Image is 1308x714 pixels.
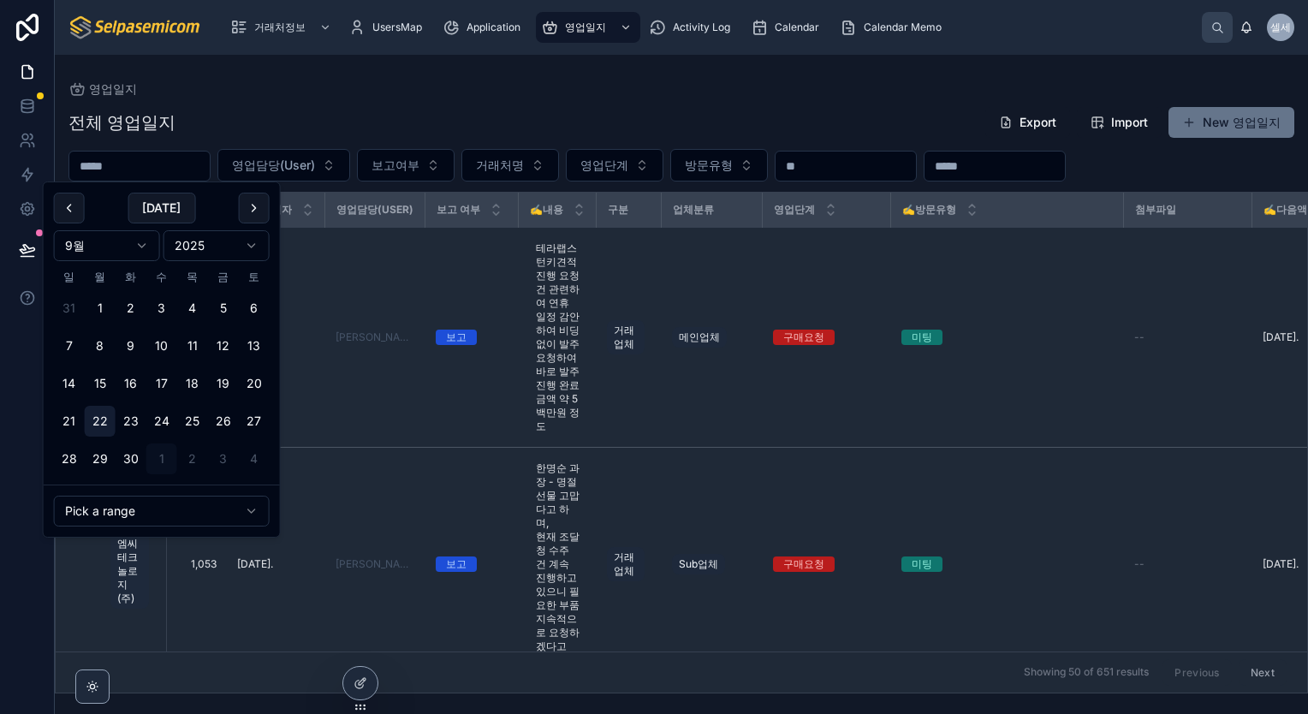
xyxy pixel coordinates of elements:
button: 2025년 8월 31일 일요일 [54,293,85,324]
button: 2025년 9월 24일 수요일 [146,406,177,437]
span: 구분 [608,203,628,217]
button: 2025년 10월 4일 토요일 [239,443,270,474]
a: [DATE]. [237,557,315,571]
button: Select Button [461,149,559,181]
span: 보고 여부 [437,203,480,217]
span: Import [1111,114,1148,131]
span: 첨부파일 [1135,203,1176,217]
button: 2025년 9월 16일 화요일 [116,368,146,399]
div: 보고 [446,556,467,572]
span: Activity Log [673,21,730,34]
th: 금요일 [208,268,239,286]
th: 수요일 [146,268,177,286]
button: Relative time [54,496,270,527]
span: [DATE]. [237,557,273,571]
button: 2025년 9월 22일 월요일 [85,406,116,437]
button: 2025년 9월 7일 일요일 [54,330,85,361]
span: 거래처명 [476,157,524,174]
span: 메인업체 [679,330,720,344]
a: Calendar Memo [835,12,954,43]
a: 거래업체 [607,544,651,585]
a: [PERSON_NAME] [336,557,415,571]
button: 2025년 9월 6일 토요일 [239,293,270,324]
span: 거래처정보 [254,21,306,34]
a: [PERSON_NAME] [336,330,415,344]
span: 한명순 과장 - 명절선물 고맙다고 하며, 현재 조달청 수주 건 계속 진행하고 있으니 필요한 부품 지속적으로 요청하겠다고 함. [536,461,580,667]
button: 2025년 9월 3일 수요일 [146,293,177,324]
span: 영업일지 [89,80,137,98]
button: 2025년 9월 18일 목요일 [177,368,208,399]
button: 2025년 9월 12일 금요일 [208,330,239,361]
span: ✍️방문유형 [902,203,956,217]
span: 방문유형 [685,157,733,174]
button: 2025년 9월 13일 토요일 [239,330,270,361]
span: 영업일지 [565,21,606,34]
button: 2025년 9월 26일 금요일 [208,406,239,437]
span: 셀세 [1270,21,1291,34]
a: 11884. 엠씨테크놀로지(주) [110,516,156,612]
span: 거래업체 [614,550,638,578]
div: 미팅 [912,556,932,572]
span: Showing 50 of 651 results [1024,666,1149,680]
button: 2025년 9월 29일 월요일 [85,443,116,474]
button: 2025년 9월 15일 월요일 [85,368,116,399]
a: UsersMap [343,12,434,43]
span: 영업담당(User) [336,203,413,217]
button: Select Button [566,149,663,181]
a: -- [1134,330,1242,344]
div: 미팅 [912,330,932,345]
button: New 영업일지 [1168,107,1294,138]
span: 업체분류 [673,203,714,217]
span: Calendar [775,21,819,34]
span: -- [1134,557,1144,571]
span: Application [467,21,520,34]
button: 2025년 9월 27일 토요일 [239,406,270,437]
div: 보고 [446,330,467,345]
button: 2025년 9월 30일 화요일 [116,443,146,474]
a: 영업일지 [68,80,137,98]
table: 9월 2025 [54,268,270,474]
span: 보고여부 [372,157,419,174]
a: 메인업체 [672,324,752,351]
button: 2025년 9월 1일 월요일 [85,293,116,324]
span: 1,053 [177,557,217,571]
th: 목요일 [177,268,208,286]
button: 2025년 9월 28일 일요일 [54,443,85,474]
a: 보고 [436,330,508,345]
button: Select Button [670,149,768,181]
th: 일요일 [54,268,85,286]
a: 영업일지 [536,12,640,43]
button: 2025년 10월 3일 금요일 [208,443,239,474]
span: 영업단계 [580,157,628,174]
button: 2025년 9월 20일 토요일 [239,368,270,399]
button: Next [1239,659,1287,686]
button: Import [1077,107,1162,138]
span: ✍️내용 [530,203,563,217]
th: 월요일 [85,268,116,286]
a: 구매요청 [773,556,881,572]
button: Today, 2025년 10월 1일 수요일 [146,443,177,474]
button: 2025년 9월 21일 일요일 [54,406,85,437]
img: App logo [68,14,203,41]
h1: 전체 영업일지 [68,110,175,134]
span: 테라랩스 턴키견적 진행 요청건 관련하여 연휴 일정 감안하여 비딩없이 발주요청하여 바로 발주 진행 완료 금액 약 5백만원 정도 [536,241,580,433]
button: 2025년 9월 8일 월요일 [85,330,116,361]
a: 보고 [436,556,508,572]
a: 거래업체 [607,317,651,358]
a: Activity Log [644,12,742,43]
a: 미팅 [901,556,1114,572]
button: 2025년 9월 25일 목요일 [177,406,208,437]
button: 2025년 9월 2일 화요일 [116,293,146,324]
a: Calendar [746,12,831,43]
a: 거래처정보 [225,12,340,43]
span: 영업담당(User) [232,157,315,174]
span: UsersMap [372,21,422,34]
button: 2025년 9월 11일 목요일 [177,330,208,361]
button: 2025년 9월 14일 일요일 [54,368,85,399]
button: Export [985,107,1070,138]
div: 구매요청 [783,330,824,345]
button: 2025년 10월 2일 목요일 [177,443,208,474]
